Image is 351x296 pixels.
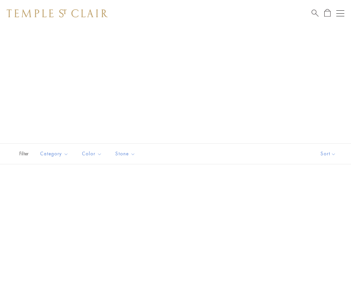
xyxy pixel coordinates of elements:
[324,9,331,17] a: Open Shopping Bag
[77,146,107,161] button: Color
[37,150,74,158] span: Category
[312,9,319,17] a: Search
[110,146,140,161] button: Stone
[336,9,344,17] button: Open navigation
[7,9,108,17] img: Temple St. Clair
[112,150,140,158] span: Stone
[35,146,74,161] button: Category
[306,144,351,164] button: Show sort by
[79,150,107,158] span: Color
